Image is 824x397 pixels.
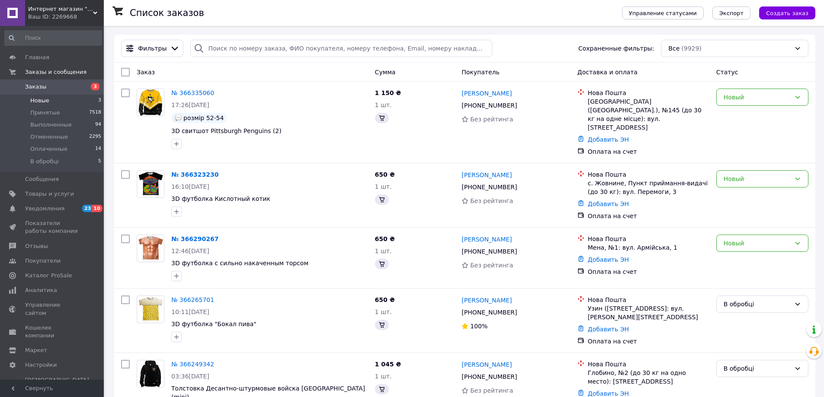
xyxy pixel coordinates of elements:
div: [GEOGRAPHIC_DATA] ([GEOGRAPHIC_DATA].), №145 (до 30 кг на одне місце): вул. [STREET_ADDRESS] [588,97,709,132]
a: Добавить ЭН [588,136,629,143]
div: Оплата на счет [588,212,709,220]
span: 12:46[DATE] [171,248,209,254]
h1: Список заказов [130,8,204,18]
div: с. Жовнине, Пункт приймання-видачі (до 30 кг): вул. Перемоги, 3 [588,179,709,196]
span: 5 [98,158,101,165]
a: № 366323230 [171,171,218,178]
span: Без рейтинга [470,116,513,123]
span: Заказы [25,83,46,91]
a: [PERSON_NAME] [462,296,512,305]
a: Фото товару [137,360,164,387]
span: 7518 [89,109,101,117]
span: Главная [25,54,49,61]
span: Экспорт [719,10,744,16]
span: 650 ₴ [375,235,395,242]
span: 16:10[DATE] [171,183,209,190]
button: Управление статусами [622,6,704,19]
button: Создать заказ [759,6,815,19]
span: Оплаченные [30,145,67,153]
span: Показатели работы компании [25,219,80,235]
a: Добавить ЭН [588,326,629,333]
span: Фильтры [138,44,167,53]
a: Добавить ЭН [588,256,629,263]
img: Фото товару [137,235,164,262]
span: Статус [716,69,738,76]
span: Создать заказ [766,10,808,16]
a: 3D футболка с сильно накаченным торсом [171,260,308,267]
div: Глобино, №2 (до 30 кг на одно место): [STREET_ADDRESS] [588,368,709,386]
span: 10:11[DATE] [171,308,209,315]
span: 3D футболка Кислотный котик [171,195,270,202]
span: Принятые [30,109,60,117]
a: [PERSON_NAME] [462,171,512,179]
a: Фото товару [137,170,164,198]
span: 3D футболка "Бокал пива" [171,321,256,327]
span: Доставка и оплата [577,69,638,76]
span: 23 [82,205,92,212]
input: Поиск [4,30,102,46]
span: Покупатели [25,257,61,265]
div: Узин ([STREET_ADDRESS]: вул. [PERSON_NAME][STREET_ADDRESS] [588,304,709,321]
span: Управление статусами [629,10,697,16]
div: Оплата на счет [588,337,709,346]
span: Покупатель [462,69,500,76]
span: 2295 [89,133,101,141]
div: В обробці [724,299,791,309]
button: Экспорт [712,6,750,19]
div: Ваш ID: 2269668 [28,13,104,21]
a: № 366335060 [171,89,214,96]
span: 10 [92,205,102,212]
a: Фото товару [137,295,164,323]
span: Аналитика [25,286,57,294]
a: Добавить ЭН [588,390,629,397]
div: Нова Пошта [588,295,709,304]
span: розмір 52-54 [183,114,224,121]
div: Новый [724,238,791,248]
img: Фото товару [137,360,164,387]
span: 3D свитшот Pittsburgh Penguins (2) [171,127,282,134]
span: Сообщения [25,175,59,183]
span: Маркет [25,346,47,354]
span: 3 [91,83,99,90]
div: [PHONE_NUMBER] [460,371,519,383]
div: [PHONE_NUMBER] [460,181,519,193]
span: Без рейтинга [470,197,513,204]
span: 1 шт. [375,373,392,380]
span: Управление сайтом [25,301,80,317]
div: Новый [724,92,791,102]
span: Все [668,44,680,53]
span: Сумма [375,69,396,76]
span: Отмененные [30,133,68,141]
span: Товары и услуги [25,190,74,198]
span: 94 [95,121,101,129]
span: 1 шт. [375,248,392,254]
span: Сохраненные фильтры: [578,44,654,53]
span: Выполненные [30,121,72,129]
span: 650 ₴ [375,171,395,178]
span: 1 150 ₴ [375,89,401,96]
span: Заказ [137,69,155,76]
span: Настройки [25,361,57,369]
span: Без рейтинга [470,387,513,394]
img: Фото товару [137,296,164,323]
img: :speech_balloon: [175,114,182,121]
a: № 366290267 [171,235,218,242]
span: 100% [470,323,487,330]
span: 03:36[DATE] [171,373,209,380]
span: 1 045 ₴ [375,361,401,368]
span: 14 [95,145,101,153]
img: Фото товару [137,89,164,116]
img: Фото товару [137,171,164,197]
span: Новые [30,97,49,105]
div: В обробці [724,364,791,373]
div: [PHONE_NUMBER] [460,99,519,111]
a: Фото товару [137,235,164,262]
span: 1 шт. [375,102,392,108]
a: [PERSON_NAME] [462,89,512,98]
div: Мена, №1: вул. Армійська, 1 [588,243,709,252]
span: Без рейтинга [470,262,513,269]
a: [PERSON_NAME] [462,235,512,244]
div: Оплата на счет [588,267,709,276]
div: Нова Пошта [588,360,709,368]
